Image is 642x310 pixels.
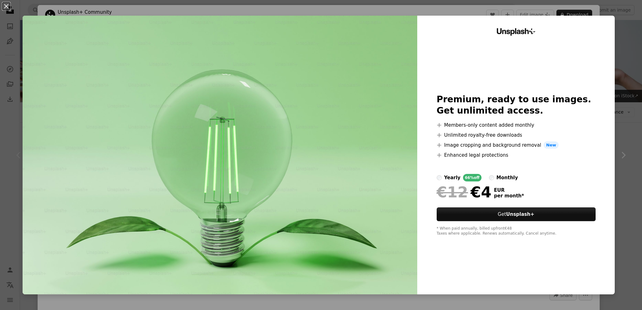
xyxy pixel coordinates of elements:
h2: Premium, ready to use images. Get unlimited access. [437,94,596,116]
strong: Unsplash+ [506,211,534,217]
li: Enhanced legal protections [437,151,596,159]
li: Unlimited royalty-free downloads [437,131,596,139]
span: New [544,141,559,149]
input: monthly [489,175,494,180]
span: EUR [494,187,524,193]
div: €4 [437,184,492,200]
div: yearly [444,174,460,181]
span: €12 [437,184,468,200]
div: 66% off [463,174,481,181]
li: Image cropping and background removal [437,141,596,149]
div: * When paid annually, billed upfront €48 Taxes where applicable. Renews automatically. Cancel any... [437,226,596,236]
input: yearly66%off [437,175,442,180]
span: per month * [494,193,524,199]
button: GetUnsplash+ [437,207,596,221]
li: Members-only content added monthly [437,121,596,129]
div: monthly [497,174,518,181]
